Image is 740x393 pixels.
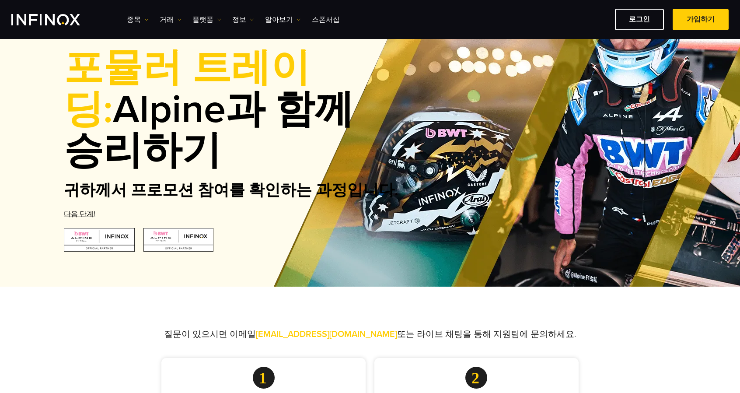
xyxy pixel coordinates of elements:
[312,14,340,25] a: 스폰서십
[64,181,398,200] strong: 귀하께서 프로모션 참여를 확인하는 과정입니다.
[615,9,664,30] a: 로그인
[11,14,101,25] a: INFINOX Logo
[64,328,676,340] p: 질문이 있으시면 이메일 또는 라이브 채팅을 통해 지원팀에 문의하세요.
[265,14,301,25] a: 알아보기
[64,210,95,218] a: 다음 단계!
[160,14,182,25] a: 거래
[256,329,397,340] a: [EMAIL_ADDRESS][DOMAIN_NAME]
[64,44,354,175] strong: Alpine과 함께 승리하기
[673,9,729,30] a: 가입하기
[192,14,221,25] a: 플랫폼
[232,14,254,25] a: 정보
[127,14,149,25] a: 종목
[64,44,310,133] span: 포뮬러 트레이딩:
